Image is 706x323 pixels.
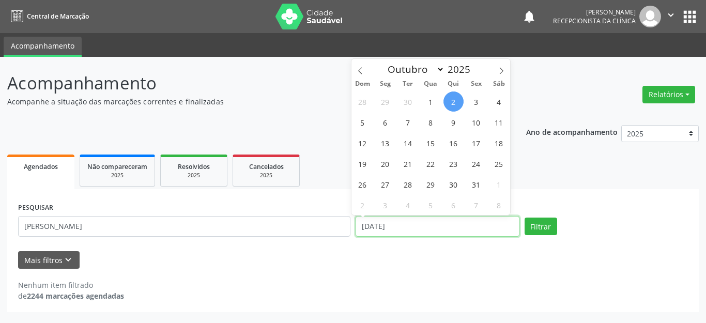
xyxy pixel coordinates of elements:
input: Year [444,63,479,76]
span: Novembro 6, 2025 [443,195,464,215]
span: Seg [374,81,396,87]
strong: 2244 marcações agendadas [27,291,124,301]
span: Novembro 2, 2025 [352,195,373,215]
span: Novembro 3, 2025 [375,195,395,215]
span: Outubro 18, 2025 [489,133,509,153]
span: Setembro 30, 2025 [398,91,418,112]
span: Outubro 24, 2025 [466,153,486,174]
p: Acompanhe a situação das marcações correntes e finalizadas [7,96,492,107]
span: Outubro 12, 2025 [352,133,373,153]
div: 2025 [168,172,220,179]
span: Outubro 21, 2025 [398,153,418,174]
span: Outubro 13, 2025 [375,133,395,153]
span: Outubro 20, 2025 [375,153,395,174]
span: Cancelados [249,162,284,171]
span: Ter [396,81,419,87]
span: Novembro 4, 2025 [398,195,418,215]
span: Outubro 8, 2025 [421,112,441,132]
span: Outubro 17, 2025 [466,133,486,153]
span: Resolvidos [178,162,210,171]
span: Agendados [24,162,58,171]
span: Outubro 30, 2025 [443,174,464,194]
span: Recepcionista da clínica [553,17,636,25]
button: Mais filtroskeyboard_arrow_down [18,251,80,269]
input: Nome, CNS [18,216,350,237]
button: apps [681,8,699,26]
span: Outubro 11, 2025 [489,112,509,132]
span: Outubro 10, 2025 [466,112,486,132]
p: Acompanhamento [7,70,492,96]
span: Outubro 26, 2025 [352,174,373,194]
button:  [661,6,681,27]
span: Outubro 14, 2025 [398,133,418,153]
span: Outubro 31, 2025 [466,174,486,194]
span: Setembro 28, 2025 [352,91,373,112]
button: Filtrar [525,218,557,235]
span: Sex [465,81,487,87]
p: Ano de acompanhamento [526,125,618,138]
button: Relatórios [642,86,695,103]
i:  [665,9,677,21]
span: Qui [442,81,465,87]
span: Outubro 9, 2025 [443,112,464,132]
span: Outubro 1, 2025 [421,91,441,112]
div: 2025 [87,172,147,179]
span: Não compareceram [87,162,147,171]
span: Outubro 25, 2025 [489,153,509,174]
div: 2025 [240,172,292,179]
span: Outubro 28, 2025 [398,174,418,194]
div: Nenhum item filtrado [18,280,124,290]
span: Dom [351,81,374,87]
div: [PERSON_NAME] [553,8,636,17]
a: Acompanhamento [4,37,82,57]
span: Outubro 2, 2025 [443,91,464,112]
img: img [639,6,661,27]
label: PESQUISAR [18,200,53,216]
span: Outubro 4, 2025 [489,91,509,112]
a: Central de Marcação [7,8,89,25]
div: de [18,290,124,301]
span: Novembro 8, 2025 [489,195,509,215]
span: Outubro 27, 2025 [375,174,395,194]
span: Novembro 1, 2025 [489,174,509,194]
button: notifications [522,9,536,24]
span: Outubro 19, 2025 [352,153,373,174]
span: Outubro 29, 2025 [421,174,441,194]
span: Outubro 16, 2025 [443,133,464,153]
select: Month [383,62,445,76]
span: Outubro 7, 2025 [398,112,418,132]
span: Qua [419,81,442,87]
span: Setembro 29, 2025 [375,91,395,112]
i: keyboard_arrow_down [63,254,74,266]
span: Outubro 6, 2025 [375,112,395,132]
span: Central de Marcação [27,12,89,21]
span: Sáb [487,81,510,87]
span: Outubro 15, 2025 [421,133,441,153]
span: Novembro 5, 2025 [421,195,441,215]
span: Outubro 22, 2025 [421,153,441,174]
input: Selecione um intervalo [356,216,519,237]
span: Outubro 5, 2025 [352,112,373,132]
span: Novembro 7, 2025 [466,195,486,215]
span: Outubro 3, 2025 [466,91,486,112]
span: Outubro 23, 2025 [443,153,464,174]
